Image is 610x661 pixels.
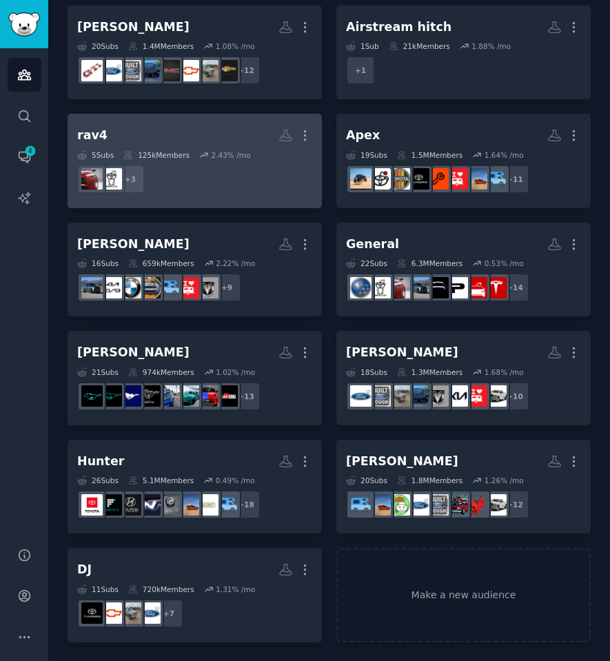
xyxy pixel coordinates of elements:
img: TruckCampers [216,494,238,516]
div: + 11 [500,165,529,194]
div: 720k Members [128,584,194,594]
img: Toyota [369,168,391,190]
div: 1.08 % /mo [216,41,255,51]
div: 1 Sub [346,41,379,51]
img: TruckCampers [350,494,372,516]
a: [PERSON_NAME]16Subs659kMembers2.22% /mo+9ram_trucksRVLivingTruckCampersProjectMiniBMWiXKiaEV9kiac... [68,223,322,317]
img: GummySearch logo [8,12,40,37]
img: Ram2500 [485,494,507,516]
div: 1.31 % /mo [216,584,255,594]
img: kiacarnivals [81,277,103,298]
a: [PERSON_NAME]21Subs974kMembers1.02% /mo+13GR86BRZ_GR86SubaruBrzBRZ_ZD8FordMachEMustangMachEMustan... [68,331,322,425]
div: [PERSON_NAME] [77,19,190,36]
img: ToyotaPickup [389,168,410,190]
img: FourWheelCampers [369,494,391,516]
img: rav4club [369,277,391,298]
img: ChevyTrucks [120,602,141,624]
div: 11 Sub s [77,584,119,594]
div: 659k Members [128,258,194,268]
div: + 14 [500,273,529,302]
img: FordRaptor [350,168,372,190]
a: Airstream hitch1Sub21kMembers1.88% /mo+1 [336,6,591,100]
img: BRZ_ZD8 [159,385,180,407]
img: Ioniq5N [139,494,161,516]
div: 21k Members [389,41,450,51]
img: Hyundai [120,494,141,516]
a: 4 [8,140,41,174]
a: Apex19Subs1.5MMembers1.64% /mo+11TruckCampersFourWheelCampersRVLivingTacomaworldToyotaTundraToyot... [336,114,591,208]
div: 5 Sub s [77,150,114,160]
img: SubaruBrz [178,385,199,407]
div: General [346,236,399,253]
div: + 9 [212,273,241,302]
img: RVLiving [466,385,487,407]
img: ChevyTrucks [197,60,218,81]
span: 4 [24,146,37,156]
div: + 12 [500,490,529,519]
img: kiacarnivals [408,277,429,298]
img: MachE [101,385,122,407]
img: BRZ_GR86 [197,385,218,407]
div: + 1 [346,56,375,85]
div: 1.02 % /mo [216,367,255,377]
img: Subaru_Outback [350,277,372,298]
img: TeslaModel3 [466,277,487,298]
img: gmc [159,60,180,81]
div: 1.4M Members [128,41,194,51]
img: Tacomaworld [427,168,449,190]
img: overlanding [389,494,410,516]
a: [PERSON_NAME]20Subs1.8MMembers1.26% /mo+12Ram2500DieselprojectcarFordTrucksFordoverlandingFourWhe... [336,440,591,534]
img: KiaEV9 [101,277,122,298]
div: rav4 [77,127,108,144]
div: 2.43 % /mo [211,150,250,160]
div: 19 Sub s [346,150,387,160]
img: Ford [139,602,161,624]
a: [PERSON_NAME]18Subs1.3MMembers1.68% /mo+10Ram2500RVLivingkiaram_trucksgmcsierraChevyTrucksFordTru... [336,331,591,425]
a: rav45Subs125kMembers2.43% /mo+3rav4clubToyotaRAV4 [68,114,322,208]
div: 125k Members [123,150,190,160]
img: RVLiving [447,168,468,190]
div: [PERSON_NAME] [77,236,190,253]
img: ToyotaTundra [81,602,103,624]
div: + 7 [154,599,183,628]
img: Chevy [101,602,122,624]
img: FordTrucks [369,385,391,407]
div: 21 Sub s [77,367,119,377]
div: + 10 [500,382,529,411]
img: prius [447,277,468,298]
img: Chevy [178,60,199,81]
img: IoniqHybrid [159,494,180,516]
img: projectcar [447,494,468,516]
a: [PERSON_NAME]20Subs1.4MMembers1.08% /mo+12ChevroletChevyTrucksChevygmcgmcsierraFordTrucksFordGolfGTI [68,6,322,100]
img: kia [447,385,468,407]
img: gmcsierra [139,60,161,81]
div: DJ [77,561,92,578]
div: + 12 [232,56,261,85]
a: General22Subs6.3MMembers0.53% /mo+14teslamotorsTeslaModel3priusTeslaModelYkiacarnivalsToyotaRAV4r... [336,223,591,317]
img: ToyotaTundra [408,168,429,190]
div: 22 Sub s [346,258,387,268]
img: BMWiX [120,277,141,298]
img: gmcsierra [408,385,429,407]
div: Airstream hitch [346,19,451,36]
a: Hunter26Subs5.1MMembers0.49% /mo+18TruckCampersScoutCampersFourWheelCampersIoniqHybridIoniq5NHyun... [68,440,322,534]
img: ProjectMini [139,277,161,298]
div: 5.1M Members [128,476,194,485]
div: 1.5M Members [397,150,462,160]
img: MustangMachE [81,385,103,407]
img: ToyotaRAV4 [389,277,410,298]
img: Ford [408,494,429,516]
div: [PERSON_NAME] [346,453,458,470]
img: Ford [350,385,372,407]
a: Make a new audience [336,548,591,642]
div: 1.64 % /mo [485,150,524,160]
div: 1.3M Members [397,367,462,377]
img: TruckCampers [485,168,507,190]
img: teslamotors [485,277,507,298]
img: ToyotaRAV4 [81,168,103,190]
a: DJ11Subs720kMembers1.31% /mo+7FordChevyTrucksChevyToyotaTundra [68,548,322,642]
div: 26 Sub s [77,476,119,485]
div: 20 Sub s [77,41,119,51]
img: FourWheelCampers [466,168,487,190]
div: + 3 [116,165,145,194]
